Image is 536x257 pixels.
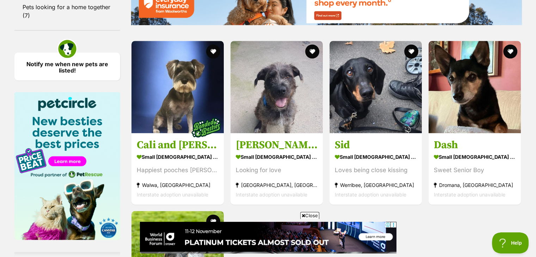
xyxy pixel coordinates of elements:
button: favourite [404,44,418,58]
strong: Werribee, [GEOGRAPHIC_DATA] [335,180,417,189]
button: favourite [504,44,518,58]
strong: small [DEMOGRAPHIC_DATA] Dog [236,151,318,162]
strong: Walwa, [GEOGRAPHIC_DATA] [137,180,218,189]
iframe: Advertisement [140,222,396,253]
span: Interstate adoption unavailable [137,191,208,197]
a: Sid small [DEMOGRAPHIC_DATA] Dog Loves being close kissing Werribee, [GEOGRAPHIC_DATA] Interstate... [329,133,422,204]
h3: Dash [434,138,516,151]
h3: [PERSON_NAME] [236,138,318,151]
img: Sally - Irish Wolfhound Dog [230,41,323,133]
iframe: Help Scout Beacon - Open [492,232,529,253]
img: Pet Circle promo banner [14,92,120,240]
span: Interstate adoption unavailable [434,191,505,197]
span: Interstate adoption unavailable [335,191,406,197]
strong: small [DEMOGRAPHIC_DATA] Dog [335,151,417,162]
div: Loves being close kissing [335,165,417,175]
strong: small [DEMOGRAPHIC_DATA] Dog [434,151,516,162]
strong: Dromana, [GEOGRAPHIC_DATA] [434,180,516,189]
div: Happiest pooches [PERSON_NAME] [137,165,218,175]
button: favourite [206,214,220,228]
span: Close [300,212,319,219]
button: favourite [305,44,319,58]
div: Looking for love [236,165,318,175]
h3: Sid [335,138,417,151]
img: bonded besties [189,109,224,145]
img: Cali and Theo - Schnauzer Dog [131,41,224,133]
span: Interstate adoption unavailable [236,191,307,197]
strong: [GEOGRAPHIC_DATA], [GEOGRAPHIC_DATA] [236,180,318,189]
h3: Cali and [PERSON_NAME] [137,138,218,151]
div: Sweet Senior Boy [434,165,516,175]
a: Notify me when new pets are listed! [14,52,120,80]
img: Dash - Dachshund Dog [429,41,521,133]
button: favourite [206,44,220,58]
a: Dash small [DEMOGRAPHIC_DATA] Dog Sweet Senior Boy Dromana, [GEOGRAPHIC_DATA] Interstate adoption... [429,133,521,204]
strong: small [DEMOGRAPHIC_DATA] Dog [137,151,218,162]
a: Cali and [PERSON_NAME] small [DEMOGRAPHIC_DATA] Dog Happiest pooches [PERSON_NAME] Walwa, [GEOGRA... [131,133,224,204]
a: [PERSON_NAME] small [DEMOGRAPHIC_DATA] Dog Looking for love [GEOGRAPHIC_DATA], [GEOGRAPHIC_DATA] ... [230,133,323,204]
img: Sid - Dachshund (Miniature Smooth Haired) Dog [329,41,422,133]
